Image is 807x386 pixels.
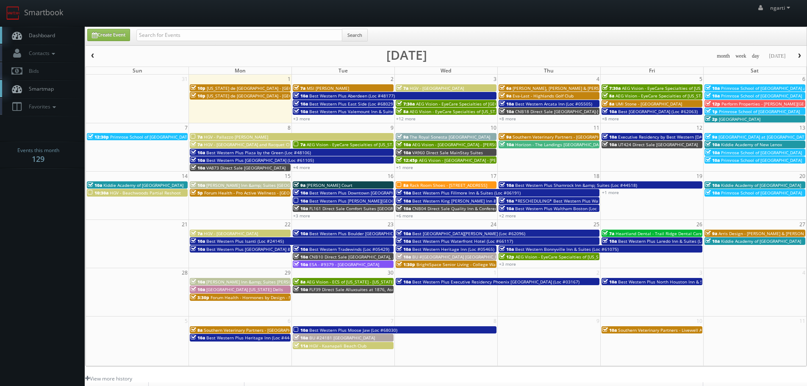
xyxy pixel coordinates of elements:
span: 30 [387,268,394,277]
span: 14 [181,172,189,181]
span: Southern Veterinary Partners - [GEOGRAPHIC_DATA] [204,327,309,333]
span: FLF39 Direct Sale Alluxsuites at 1876, Ascend Hotel Collection [309,286,436,292]
span: 2 [596,268,600,277]
span: 10a [397,279,411,285]
span: [PERSON_NAME] Inn &amp; Suites [GEOGRAPHIC_DATA] [206,182,319,188]
span: 10a [705,93,720,99]
span: 9a [499,93,511,99]
input: Search for Events [136,29,342,41]
span: Primrose School of [GEOGRAPHIC_DATA] [721,190,802,196]
span: 7 [390,317,394,325]
a: +3 more [499,261,516,267]
span: 9a [705,134,717,140]
span: 10a [397,230,411,236]
span: Best [GEOGRAPHIC_DATA][PERSON_NAME] (Loc #62096) [412,230,525,236]
span: 10a [499,101,514,107]
span: HGV - Pallazzo [PERSON_NAME] [204,134,268,140]
span: 1p [705,108,718,114]
span: Best Western Plus [GEOGRAPHIC_DATA] & Suites (Loc #61086) [206,246,332,252]
a: +2 more [499,213,516,219]
span: 23 [387,220,394,229]
span: 10a [397,246,411,252]
span: 10p [191,85,205,91]
span: 19 [696,172,703,181]
span: 10a [294,108,308,114]
span: 5 [699,75,703,83]
span: 11a [294,343,308,349]
span: 10a [191,150,205,156]
span: Tue [338,67,348,74]
span: HGV - [GEOGRAPHIC_DATA] [204,230,258,236]
span: 10a [602,134,617,140]
span: 10a [294,335,308,341]
span: Southern Veterinary Partners - Livewell Animal Urgent Care of [GEOGRAPHIC_DATA] [618,327,787,333]
span: 10a [397,238,411,244]
span: 10a [191,157,205,163]
a: +3 more [293,116,310,122]
span: 10a [705,142,720,147]
span: 12p [499,254,514,260]
span: 7:30a [397,101,415,107]
span: Rack Room Shoes - [STREET_ADDRESS] [410,182,487,188]
span: 10a [705,150,720,156]
a: Create Event [87,29,130,41]
span: The Royal Sonesta [GEOGRAPHIC_DATA] [410,134,490,140]
span: Best Western Plus Shamrock Inn &amp; Suites (Loc #44518) [515,182,637,188]
span: 6a [499,85,511,91]
span: 28 [181,268,189,277]
span: 8 [493,317,497,325]
span: Best Western Plus Executive Residency Phoenix [GEOGRAPHIC_DATA] (Loc #03167) [412,279,580,285]
span: MSI [PERSON_NAME] [307,85,349,91]
span: [PERSON_NAME] Court [307,182,352,188]
span: 9 [596,317,600,325]
span: 22 [284,220,291,229]
span: Kiddie Academy of New Lenox [721,142,782,147]
span: Best Western Plus Laredo Inn & Suites (Loc #44702) [618,238,724,244]
span: 10a [397,254,411,260]
a: +6 more [396,213,413,219]
span: 10a [397,198,411,204]
span: Best Western Plus [PERSON_NAME][GEOGRAPHIC_DATA] (Loc #66006) [309,198,450,204]
span: [GEOGRAPHIC_DATA] [719,116,760,122]
span: 17 [490,172,497,181]
span: Executive Residency by Best Western [DATE] (Loc #44764) [618,134,736,140]
span: 15 [284,172,291,181]
span: 10a [294,230,308,236]
span: Heartland Dental - Trail Ridge Dental Care [616,230,702,236]
span: Best Western Plus Downtown [GEOGRAPHIC_DATA] (Loc #48199) [309,190,440,196]
span: 8 [287,123,291,132]
span: 10a [705,190,720,196]
span: Sun [133,67,142,74]
span: [PERSON_NAME] Inn &amp; Suites [PERSON_NAME] [206,279,311,285]
span: 6 [287,317,291,325]
span: CNB10 Direct Sale [GEOGRAPHIC_DATA], Ascend Hotel Collection [309,254,441,260]
span: 10a [499,198,514,204]
span: 10a [294,254,308,260]
span: [US_STATE] de [GEOGRAPHIC_DATA] - [GEOGRAPHIC_DATA] [207,93,324,99]
span: Primrose School of [GEOGRAPHIC_DATA] [719,108,800,114]
span: 2p [705,116,718,122]
span: 10a [397,205,411,211]
span: 7 [184,123,189,132]
span: AEG Vision - EyeCare Specialties of [US_STATE] - Carolina Family Vision [616,93,759,99]
span: 9a [397,134,408,140]
span: 10a [602,327,617,333]
span: BU #[GEOGRAPHIC_DATA] [GEOGRAPHIC_DATA] [412,254,507,260]
button: day [749,51,763,61]
span: 10a [294,205,308,211]
span: 26 [696,220,703,229]
span: 20 [799,172,806,181]
span: 10 [696,317,703,325]
span: 7a [191,142,202,147]
span: Kiddie Academy of [GEOGRAPHIC_DATA] [103,182,183,188]
span: VA960 Direct Sale MainStay Suites [412,150,483,156]
strong: 129 [32,154,44,164]
span: [GEOGRAPHIC_DATA] [US_STATE] Dells [206,286,283,292]
span: Primrose School of [GEOGRAPHIC_DATA] [721,150,802,156]
span: 8a [602,93,614,99]
span: Best Western Plus Heritage Inn (Loc #44463) [206,335,298,341]
span: 7a [602,230,614,236]
span: Smartmap [25,85,54,92]
span: 27 [799,220,806,229]
span: Mon [235,67,246,74]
